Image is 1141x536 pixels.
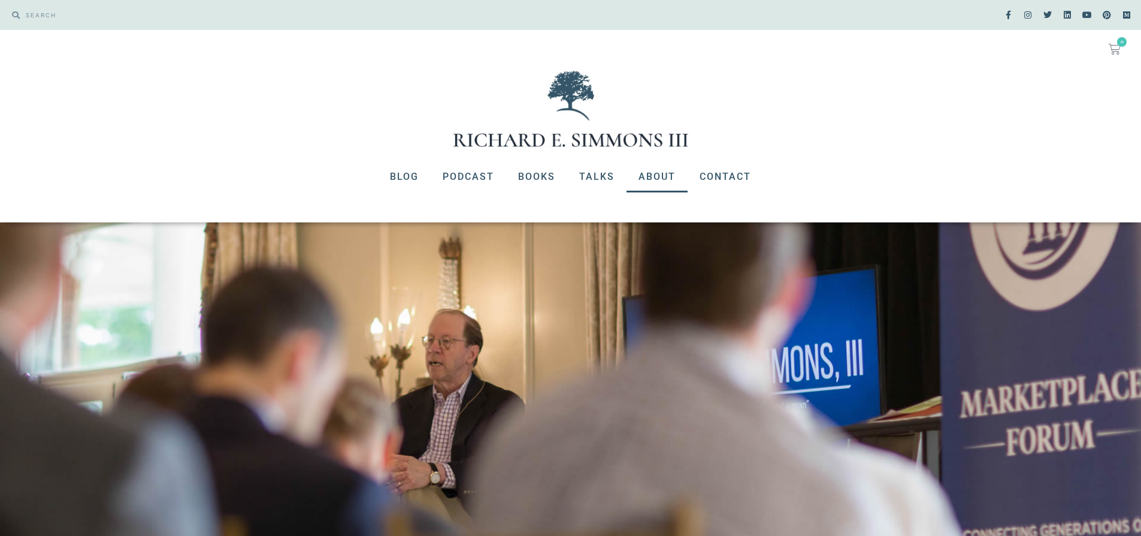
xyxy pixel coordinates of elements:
a: Blog [378,161,431,192]
a: Contact [688,161,763,192]
input: SEARCH [20,6,565,24]
a: Talks [567,161,627,192]
a: 0 [1094,36,1135,62]
a: Books [506,161,567,192]
span: 0 [1117,37,1127,47]
a: About [627,161,688,192]
a: Podcast [431,161,506,192]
